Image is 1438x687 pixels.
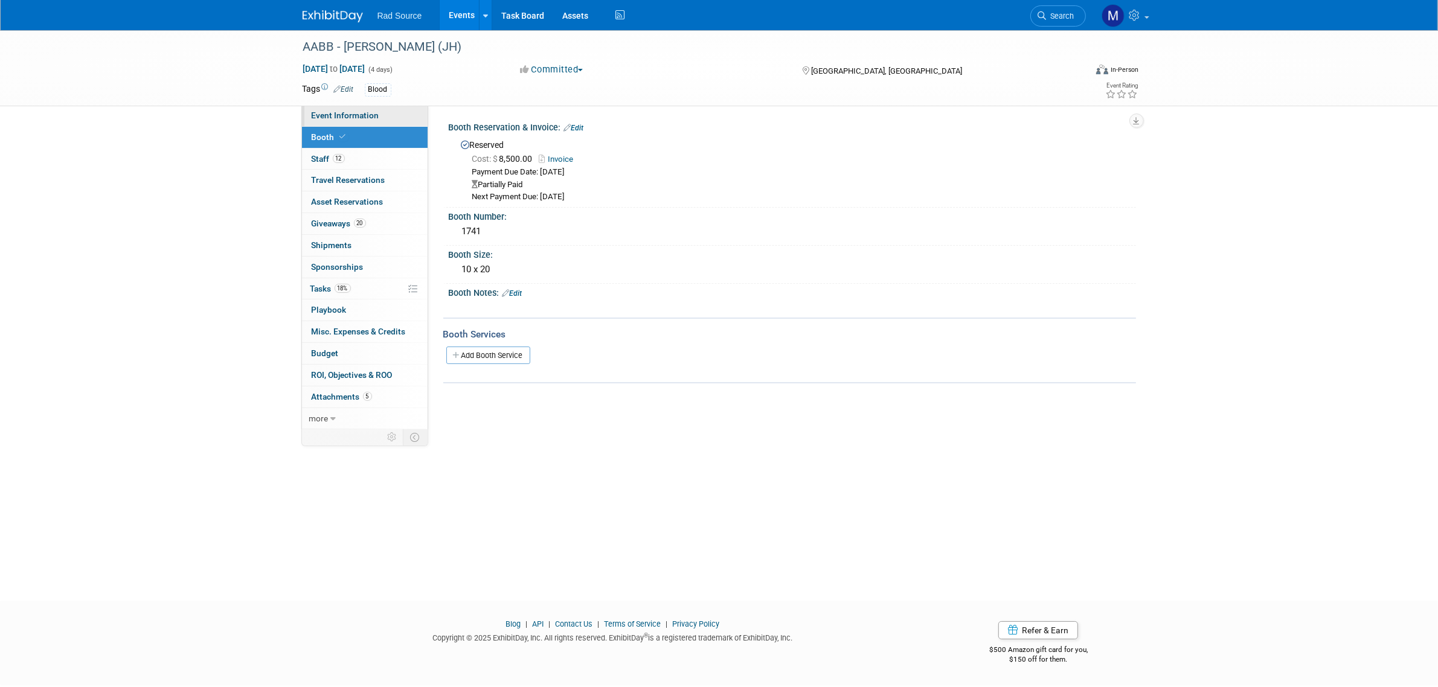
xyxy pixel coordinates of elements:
a: Edit [502,289,522,298]
span: Search [1047,11,1074,21]
span: [DATE] [DATE] [303,63,366,74]
span: 12 [333,154,345,163]
a: Sponsorships [302,257,428,278]
a: Asset Reservations [302,191,428,212]
div: Blood [365,83,391,96]
a: Travel Reservations [302,170,428,191]
span: Cost: $ [472,154,499,164]
i: Booth reservation complete [340,133,346,140]
span: to [329,64,340,74]
a: Add Booth Service [446,347,530,364]
div: 1741 [458,222,1127,241]
td: Tags [303,83,354,97]
span: 20 [354,219,366,228]
span: Attachments [312,392,372,401]
span: | [663,619,670,628]
a: Attachments5 [302,386,428,407]
a: more [302,408,428,429]
div: Event Rating [1105,83,1138,89]
a: Staff12 [302,149,428,170]
div: $500 Amazon gift card for you, [941,637,1136,665]
button: Committed [516,63,588,76]
a: Booth [302,127,428,148]
div: Booth Size: [449,246,1136,261]
a: Tasks18% [302,278,428,299]
a: Refer & Earn [998,621,1078,639]
a: API [532,619,544,628]
span: Rad Source [377,11,422,21]
span: Budget [312,348,339,358]
span: Tasks [310,284,351,293]
span: [GEOGRAPHIC_DATA], [GEOGRAPHIC_DATA] [811,66,962,75]
div: Payment Due Date: [DATE] [472,167,1127,178]
div: In-Person [1110,65,1138,74]
div: 10 x 20 [458,260,1127,279]
div: Reserved [458,136,1127,203]
span: 5 [363,392,372,401]
div: Next Payment Due: [DATE] [472,191,1127,203]
a: Budget [302,343,428,364]
span: Asset Reservations [312,197,384,206]
a: Invoice [539,155,580,164]
a: Privacy Policy [672,619,719,628]
img: Format-Inperson.png [1096,65,1108,74]
a: Terms of Service [604,619,661,628]
td: Toggle Event Tabs [403,429,428,445]
a: Shipments [302,235,428,256]
span: more [309,414,329,423]
a: Misc. Expenses & Credits [302,321,428,342]
a: Giveaways20 [302,213,428,234]
span: Sponsorships [312,262,364,272]
div: Partially Paid [472,179,1127,191]
span: Giveaways [312,219,366,228]
span: Booth [312,132,348,142]
span: Travel Reservations [312,175,385,185]
a: Edit [564,124,584,132]
div: Copyright © 2025 ExhibitDay, Inc. All rights reserved. ExhibitDay is a registered trademark of Ex... [303,630,923,644]
span: ROI, Objectives & ROO [312,370,393,380]
span: Misc. Expenses & Credits [312,327,406,336]
a: Search [1030,5,1086,27]
a: Playbook [302,299,428,321]
span: | [545,619,553,628]
a: ROI, Objectives & ROO [302,365,428,386]
span: | [522,619,530,628]
span: Playbook [312,305,347,315]
div: Booth Number: [449,208,1136,223]
td: Personalize Event Tab Strip [382,429,403,445]
div: Event Format [1015,63,1139,81]
span: 8,500.00 [472,154,538,164]
span: Staff [312,154,345,164]
div: Booth Notes: [449,284,1136,299]
div: AABB - [PERSON_NAME] (JH) [299,36,1068,58]
img: ExhibitDay [303,10,363,22]
div: $150 off for them. [941,654,1136,665]
a: Edit [334,85,354,94]
div: Booth Reservation & Invoice: [449,118,1136,134]
span: Shipments [312,240,352,250]
a: Blog [506,619,521,628]
span: (4 days) [368,66,393,74]
span: Event Information [312,110,379,120]
div: Booth Services [443,328,1136,341]
a: Contact Us [555,619,592,628]
span: 18% [335,284,351,293]
img: Melissa Conboy [1102,4,1125,27]
span: | [594,619,602,628]
sup: ® [644,632,648,639]
a: Event Information [302,105,428,126]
